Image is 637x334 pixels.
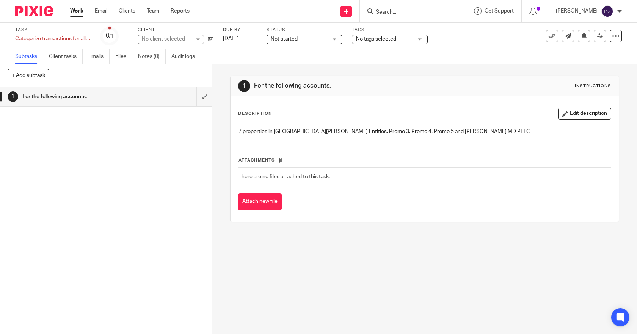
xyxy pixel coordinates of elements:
[106,31,113,40] div: 0
[238,174,330,179] span: There are no files attached to this task.
[238,193,282,210] button: Attach new file
[352,27,428,33] label: Tags
[115,49,132,64] a: Files
[8,69,49,82] button: + Add subtask
[138,49,166,64] a: Notes (0)
[49,49,83,64] a: Client tasks
[15,49,43,64] a: Subtasks
[223,27,257,33] label: Due by
[254,82,441,90] h1: For the following accounts:
[238,111,272,117] p: Description
[70,7,83,15] a: Work
[171,49,201,64] a: Audit logs
[575,83,611,89] div: Instructions
[356,36,396,42] span: No tags selected
[267,27,342,33] label: Status
[556,7,598,15] p: [PERSON_NAME]
[485,8,514,14] span: Get Support
[238,128,611,135] p: 7 properties in [GEOGRAPHIC_DATA][PERSON_NAME] Entities, Promo 3, Promo 4, Promo 5 and [PERSON_NA...
[88,49,110,64] a: Emails
[8,91,18,102] div: 1
[15,27,91,33] label: Task
[138,27,213,33] label: Client
[15,6,53,16] img: Pixie
[142,35,191,43] div: No client selected
[601,5,613,17] img: svg%3E
[223,36,239,41] span: [DATE]
[147,7,159,15] a: Team
[95,7,107,15] a: Email
[171,7,190,15] a: Reports
[558,108,611,120] button: Edit description
[238,158,275,162] span: Attachments
[271,36,298,42] span: Not started
[119,7,135,15] a: Clients
[109,34,113,38] small: /1
[22,91,133,102] h1: For the following accounts:
[375,9,443,16] input: Search
[238,80,250,92] div: 1
[15,35,91,42] div: Categorize transactions for all Dr. Pal accounts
